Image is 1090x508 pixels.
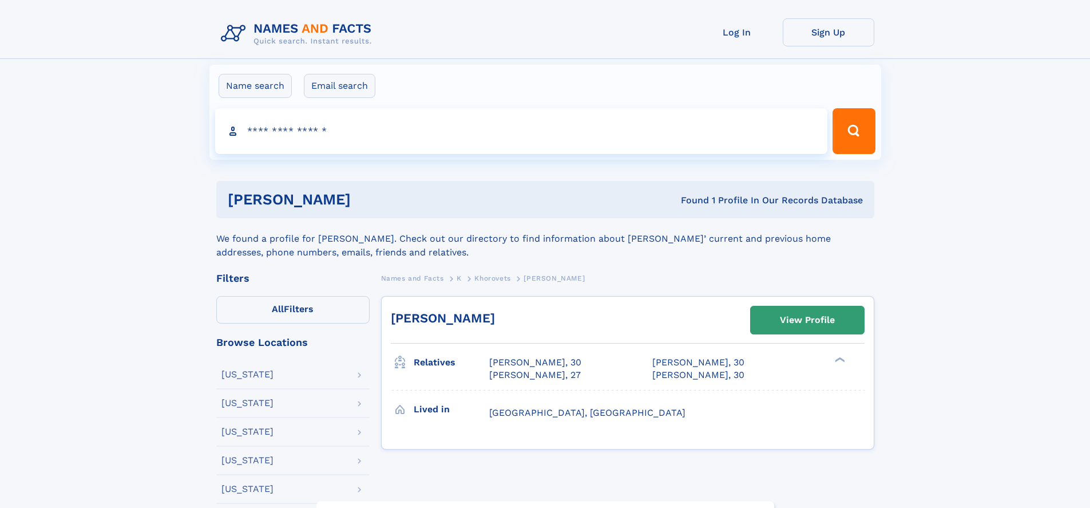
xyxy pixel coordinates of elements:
[221,370,274,379] div: [US_STATE]
[221,456,274,465] div: [US_STATE]
[304,74,375,98] label: Email search
[216,296,370,324] label: Filters
[221,399,274,408] div: [US_STATE]
[391,311,495,325] a: [PERSON_NAME]
[221,427,274,436] div: [US_STATE]
[783,18,874,46] a: Sign Up
[489,356,581,369] a: [PERSON_NAME], 30
[414,400,489,419] h3: Lived in
[833,108,875,154] button: Search Button
[457,271,462,285] a: K
[215,108,828,154] input: search input
[414,353,489,372] h3: Relatives
[219,74,292,98] label: Name search
[524,274,585,282] span: [PERSON_NAME]
[652,356,744,369] a: [PERSON_NAME], 30
[216,18,381,49] img: Logo Names and Facts
[216,218,874,259] div: We found a profile for [PERSON_NAME]. Check out our directory to find information about [PERSON_N...
[474,274,510,282] span: Khorovets
[381,271,444,285] a: Names and Facts
[691,18,783,46] a: Log In
[457,274,462,282] span: K
[228,192,516,207] h1: [PERSON_NAME]
[652,369,744,381] a: [PERSON_NAME], 30
[489,407,685,418] span: [GEOGRAPHIC_DATA], [GEOGRAPHIC_DATA]
[474,271,510,285] a: Khorovets
[221,485,274,494] div: [US_STATE]
[516,194,863,207] div: Found 1 Profile In Our Records Database
[832,356,846,364] div: ❯
[489,369,581,381] a: [PERSON_NAME], 27
[216,337,370,348] div: Browse Locations
[780,307,835,333] div: View Profile
[216,273,370,283] div: Filters
[272,304,284,314] span: All
[751,306,864,334] a: View Profile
